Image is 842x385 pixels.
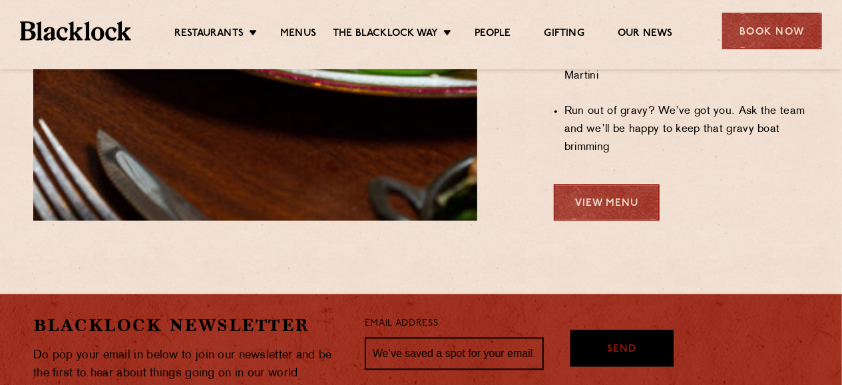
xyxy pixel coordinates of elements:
[20,21,131,40] img: BL_Textured_Logo-footer-cropped.svg
[475,27,511,42] a: People
[618,27,673,42] a: Our News
[722,13,822,49] div: Book Now
[564,103,809,157] li: Run out of gravy? We’ve got you. Ask the team and we’ll be happy to keep that gravy boat brimming
[607,342,636,358] span: Send
[33,314,345,337] h2: Blacklock Newsletter
[280,27,316,42] a: Menus
[174,27,244,42] a: Restaurants
[33,346,345,382] p: Do pop your email in below to join our newsletter and be the first to hear about things going on ...
[333,27,438,42] a: The Blacklock Way
[554,184,660,220] a: View Menu
[365,316,438,332] label: Email Address
[365,337,544,370] input: We’ve saved a spot for your email...
[544,27,584,42] a: Gifting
